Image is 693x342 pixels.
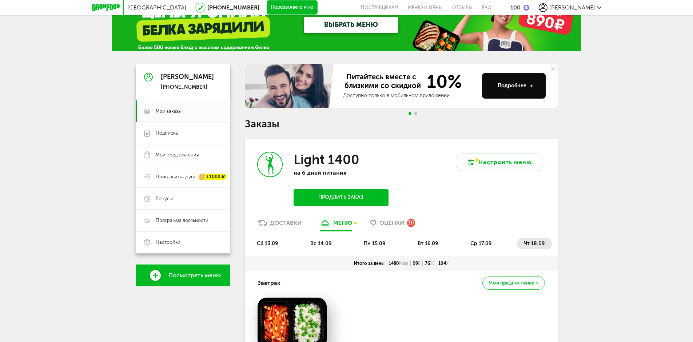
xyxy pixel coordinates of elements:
[257,240,278,247] span: сб 13.09
[199,174,227,180] div: +1000 ₽
[136,210,230,231] a: Программа лояльности
[270,219,302,226] div: Доставки
[456,154,543,171] button: Настроить меню
[156,130,178,136] span: Подписка
[136,144,230,166] a: Мои предпочтения
[352,261,387,266] div: Итого за день:
[258,276,280,290] h4: Завтрак
[423,261,436,266] div: 76
[207,4,259,11] a: [PHONE_NUMBER]
[418,240,438,247] span: вт 16.09
[446,261,449,266] span: У
[136,231,230,253] a: Настройки
[387,261,411,266] div: 1480
[364,240,385,247] span: пн 15.09
[379,219,404,226] span: Оценки
[399,261,409,266] span: Ккал
[136,122,230,144] a: Подписка
[136,166,230,188] a: Пригласить друга +1000 ₽
[136,265,230,286] a: Посмотреть меню
[136,188,230,210] a: Бонусы
[156,239,180,246] span: Настройки
[418,261,421,266] span: Б
[310,240,331,247] span: вс 14.09
[294,189,388,206] button: Продлить заказ
[430,261,434,266] span: Ж
[489,281,534,286] span: Мои предпочтения
[156,152,199,158] span: Мои предпочтения
[168,272,221,279] span: Посмотреть меню
[510,4,521,11] div: 100
[294,169,388,176] p: на 6 дней питания
[161,73,214,81] div: [PERSON_NAME]
[549,4,595,11] span: [PERSON_NAME]
[436,261,451,266] div: 104
[156,195,173,202] span: Бонусы
[470,240,491,247] span: ср 17.09
[367,219,419,231] a: Оценки 30
[127,4,186,11] span: [GEOGRAPHIC_DATA]
[245,119,558,129] h1: Заказы
[161,84,214,91] div: [PHONE_NUMBER]
[267,0,318,15] button: Перезвоните мне
[156,108,182,115] span: Мои заказы
[414,112,417,115] span: Go to slide 2
[343,72,422,91] span: Питайтесь вместе с близкими со скидкой
[343,92,476,99] div: Доступно только в мобильном приложении
[254,219,305,231] a: Доставки
[333,219,352,226] div: меню
[411,261,423,266] div: 99
[136,100,230,122] a: Мои заказы
[524,240,545,247] span: чт 18.09
[523,5,529,11] img: bonus_b.cdccf46.png
[316,219,356,231] a: меню
[422,72,462,91] span: 10%
[482,73,546,99] button: Подробнее
[156,217,208,224] span: Программа лояльности
[498,82,533,90] div: Подробнее
[407,219,415,227] div: 30
[304,17,398,33] a: ВЫБРАТЬ МЕНЮ
[294,152,359,167] h3: Light 1400
[156,174,195,180] span: Пригласить друга
[409,112,411,115] span: Go to slide 1
[245,64,336,108] img: family-banner.579af9d.jpg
